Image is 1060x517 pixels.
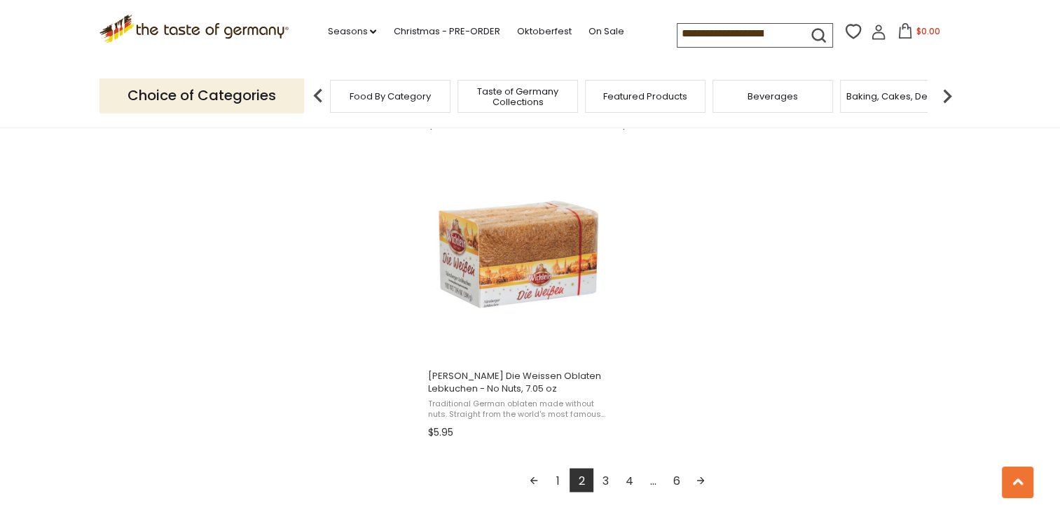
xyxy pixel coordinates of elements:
a: Seasons [327,24,376,39]
a: Taste of Germany Collections [462,86,574,107]
a: 6 [665,468,689,492]
a: 4 [617,468,641,492]
a: Previous page [522,468,546,492]
img: next arrow [933,82,961,110]
span: $5.95 [428,425,453,439]
span: ... [641,468,665,492]
img: Wicklein Die Weissen Lebkuchen - No Nuts [426,161,612,347]
span: [PERSON_NAME] Die Weissen Oblaten Lebkuchen - No Nuts, 7.05 oz [428,369,610,394]
a: 3 [593,468,617,492]
a: Next page [689,468,713,492]
a: 2 [570,468,593,492]
span: $0.00 [916,25,939,37]
img: previous arrow [304,82,332,110]
div: Pagination [428,468,807,496]
a: Baking, Cakes, Desserts [846,91,955,102]
span: Traditional German oblaten made without nuts. Straight from the world's most famous gingerbread m... [428,398,610,420]
a: Wicklein Die Weissen Oblaten Lebkuchen - No Nuts, 7.05 oz [426,149,612,443]
a: Oktoberfest [516,24,571,39]
a: Christmas - PRE-ORDER [393,24,500,39]
a: On Sale [588,24,624,39]
a: Beverages [748,91,798,102]
a: Featured Products [603,91,687,102]
p: Choice of Categories [99,78,304,113]
button: $0.00 [889,23,949,44]
a: Food By Category [350,91,431,102]
a: 1 [546,468,570,492]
